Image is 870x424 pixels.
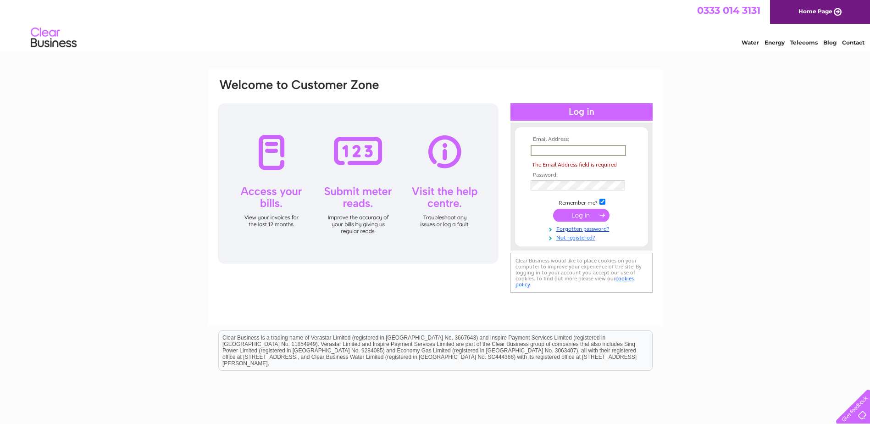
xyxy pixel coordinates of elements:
a: Energy [765,39,785,46]
a: Telecoms [790,39,818,46]
img: logo.png [30,24,77,52]
a: Blog [823,39,837,46]
div: Clear Business is a trading name of Verastar Limited (registered in [GEOGRAPHIC_DATA] No. 3667643... [219,5,652,45]
a: cookies policy [515,275,634,288]
a: Not registered? [531,233,635,241]
a: Forgotten password? [531,224,635,233]
span: The Email Address field is required [532,162,617,168]
th: Password: [528,172,635,179]
a: 0333 014 3131 [697,5,760,16]
td: Remember me? [528,197,635,206]
input: Submit [553,209,610,222]
a: Contact [842,39,864,46]
a: Water [742,39,759,46]
div: Clear Business would like to place cookies on your computer to improve your experience of the sit... [510,253,653,293]
th: Email Address: [528,136,635,143]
